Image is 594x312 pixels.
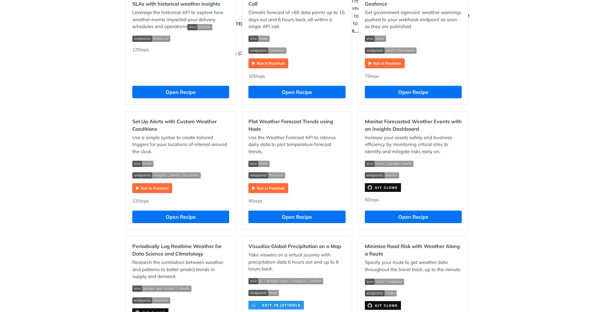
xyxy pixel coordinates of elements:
[132,198,229,204] div: 12 Steps
[187,23,212,29] span: Expand image
[248,185,288,191] a: Expand image
[132,183,172,193] img: Run in Postman
[365,9,462,30] p: Get government agencies' weather warnings pushed to your webhook endpoint as soon as they are pub...
[248,60,288,66] a: Expand image
[248,251,345,273] p: Take viewers on a virtual journey with precipitation data 6 hours out and up to 6 hours back.
[365,211,462,223] button: Open Recipe
[248,160,345,167] span: Expand image
[365,134,462,155] p: Increase your assets safety and business efficiency by monitoring critical sites to identify and ...
[365,47,417,54] img: endpoint
[248,301,304,310] img: clone
[248,172,345,179] span: Expand image
[248,198,345,204] div: 9 Steps
[248,172,285,178] img: endpoint
[365,301,401,310] img: clone
[132,161,153,167] img: env
[365,290,397,296] img: endpoint
[187,24,212,30] img: env
[248,242,345,250] h2: Visualize Global Precipitation on a Map
[248,183,288,193] img: Run in Postman
[365,161,413,167] img: env
[365,242,462,257] h2: Minimize Road Risk with Weather Along a Route
[132,285,229,292] span: Expand image
[365,86,462,98] button: Open Recipe
[132,118,229,133] h2: Set Up Alerts with Custom Weather Conditions
[365,184,401,190] a: Expand image
[248,289,345,296] span: Expand image
[365,58,405,68] img: Run in Postman
[132,185,172,191] a: Expand image
[248,278,323,284] img: env
[365,160,462,167] span: Expand image
[365,172,462,179] span: Expand image
[248,134,345,155] p: Use the Weather Forecast API to retrieve daily data to plot temperature forecast trends.
[132,259,229,280] p: Research the correlation between weather and patterns to better predict trends in supply and demand.
[132,242,229,257] h2: Periodically Log Realtime Weather for Data Science and Climatology
[132,172,229,179] span: Expand image
[248,290,279,296] img: endpoint
[132,172,201,178] img: endpoint
[248,36,270,42] img: env
[248,35,345,42] span: Expand image
[132,297,170,304] img: endpoint
[248,302,304,308] a: Expand image
[365,278,462,285] span: Expand image
[365,172,399,178] img: endpoint
[248,9,345,30] p: Climatic forecast of >80 data points up to 15 days out and 6 hours back, all within a single API ...
[132,211,229,223] button: Open Recipe
[365,279,404,285] img: env
[365,60,405,66] a: Expand image
[132,9,229,30] p: Leverage the historical API to explore how weather events impacted your delivery schedules and op...
[132,46,229,80] div: 12 Steps
[248,118,345,133] h2: Plot Weather Forecast Trends using Node
[365,46,462,54] span: Expand image
[132,160,229,167] span: Expand image
[248,73,345,80] div: 10 Steps
[132,35,229,42] span: Expand image
[132,36,170,42] img: endpoint
[132,285,191,292] img: env
[365,73,462,80] div: 7 Steps
[365,197,462,204] div: 6 Steps
[365,35,462,42] span: Expand image
[248,47,286,54] img: endpoint
[365,118,462,133] h2: Monitor Forecasted Weather Events with an Insights Dashboard
[365,183,401,192] img: clone
[365,259,462,273] p: Specify your route to get weather data throughout the travel track, up to the minute.
[365,302,401,308] a: Expand image
[248,277,345,285] span: Expand image
[132,296,229,304] span: Expand image
[365,290,462,297] span: Expand image
[365,36,386,42] img: env
[132,134,229,155] p: Use a simple syntax to create tailored triggers for your locations of interest around the clock.
[248,161,270,167] img: env
[132,86,229,98] button: Open Recipe
[248,58,288,68] img: Run in Postman
[248,211,345,223] button: Open Recipe
[248,46,345,54] span: Expand image
[248,86,345,98] button: Open Recipe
